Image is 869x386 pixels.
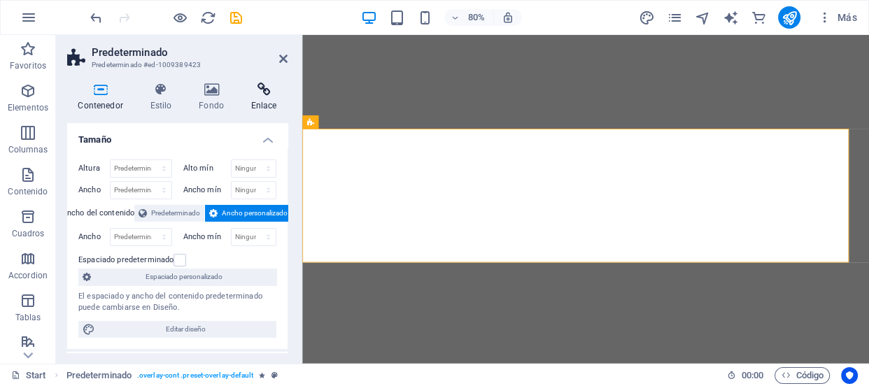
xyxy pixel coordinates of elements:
[11,367,46,384] a: Haz clic para cancelar la selección y doble clic para abrir páginas
[78,164,110,172] label: Altura
[222,205,288,222] span: Ancho personalizado
[775,367,830,384] button: Código
[782,10,798,26] i: Publicar
[666,9,683,26] button: pages
[78,252,174,269] label: Espaciado predeterminado
[92,59,260,71] h3: Predeterminado #ed-1009389423
[139,83,188,112] h4: Estilo
[188,83,241,112] h4: Fondo
[95,269,272,285] span: Espaciado personalizado
[694,9,711,26] button: navigator
[841,367,858,384] button: Usercentrics
[171,9,188,26] button: Haz clic para salir del modo de previsualización y seguir editando
[66,367,278,384] nav: breadcrumb
[750,9,767,26] button: commerce
[137,367,253,384] span: . overlay-cont .preset-overlay-default
[695,10,711,26] i: Navegador
[12,228,45,239] p: Cuadros
[722,9,739,26] button: text_generator
[240,83,288,112] h4: Enlace
[723,10,739,26] i: AI Writer
[183,233,231,241] label: Ancho mín
[15,312,41,323] p: Tablas
[259,371,265,379] i: El elemento contiene una animación
[183,186,231,194] label: Ancho mín
[8,102,48,113] p: Elementos
[751,10,767,26] i: Comercio
[444,9,494,26] button: 80%
[667,10,683,26] i: Páginas (Ctrl+Alt+S)
[778,6,800,29] button: publish
[78,291,276,314] div: El espaciado y ancho del contenido predeterminado puede cambiarse en Diseño.
[8,186,48,197] p: Contenido
[781,367,824,384] span: Código
[10,60,46,71] p: Favoritos
[78,233,110,241] label: Ancho
[92,46,288,59] h2: Predeterminado
[751,370,754,380] span: :
[199,9,216,26] button: reload
[78,269,276,285] button: Espaciado personalizado
[67,83,139,112] h4: Contenedor
[78,321,276,338] button: Editar diseño
[88,10,104,26] i: Deshacer: Pegar (Ctrl+Z)
[812,6,863,29] button: Más
[183,164,231,172] label: Alto mín
[727,367,764,384] h6: Tiempo de la sesión
[134,205,204,222] button: Predeterminado
[151,205,200,222] span: Predeterminado
[8,144,48,155] p: Columnas
[465,9,488,26] h6: 80%
[8,270,48,281] p: Accordion
[87,9,104,26] button: undo
[227,9,244,26] button: save
[67,352,288,377] h4: Diseño (Flexbox)
[62,205,135,222] label: Ancho del contenido
[817,10,857,24] span: Más
[502,11,514,24] i: Al redimensionar, ajustar el nivel de zoom automáticamente para ajustarse al dispositivo elegido.
[99,321,272,338] span: Editar diseño
[66,367,132,384] span: Haz clic para seleccionar y doble clic para editar
[742,367,763,384] span: 00 00
[205,205,292,222] button: Ancho personalizado
[200,10,216,26] i: Volver a cargar página
[67,123,288,148] h4: Tamaño
[228,10,244,26] i: Guardar (Ctrl+S)
[638,9,655,26] button: design
[78,186,110,194] label: Ancho
[271,371,278,379] i: Este elemento es un preajuste personalizable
